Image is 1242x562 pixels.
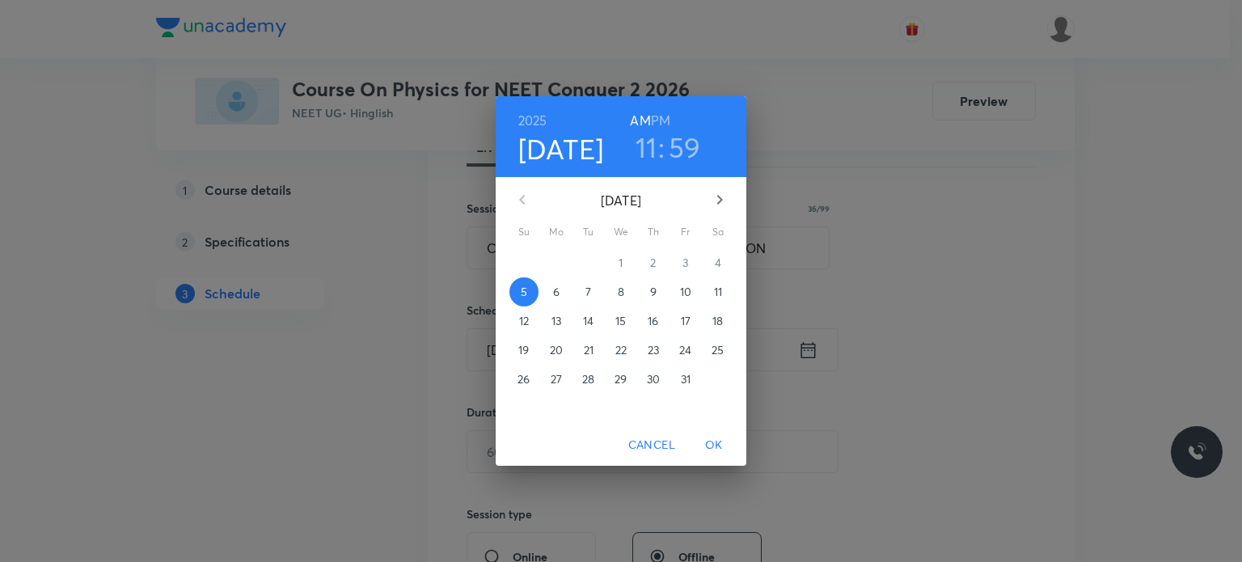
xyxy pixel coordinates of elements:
[671,336,700,365] button: 24
[639,224,668,240] span: Th
[647,371,660,387] p: 30
[622,430,682,460] button: Cancel
[574,365,603,394] button: 28
[639,336,668,365] button: 23
[651,109,670,132] button: PM
[606,224,636,240] span: We
[615,313,626,329] p: 15
[680,284,691,300] p: 10
[553,284,560,300] p: 6
[518,109,547,132] button: 2025
[695,435,733,455] span: OK
[574,336,603,365] button: 21
[542,365,571,394] button: 27
[650,284,657,300] p: 9
[542,277,571,306] button: 6
[574,306,603,336] button: 14
[521,284,527,300] p: 5
[671,306,700,336] button: 17
[615,342,627,358] p: 22
[606,365,636,394] button: 29
[574,277,603,306] button: 7
[606,277,636,306] button: 8
[517,371,530,387] p: 26
[585,284,591,300] p: 7
[542,336,571,365] button: 20
[509,224,539,240] span: Su
[509,306,539,336] button: 12
[703,336,733,365] button: 25
[509,336,539,365] button: 19
[551,313,561,329] p: 13
[628,435,675,455] span: Cancel
[518,342,529,358] p: 19
[583,313,594,329] p: 14
[714,284,722,300] p: 11
[671,365,700,394] button: 31
[703,306,733,336] button: 18
[712,342,724,358] p: 25
[681,371,691,387] p: 31
[550,342,563,358] p: 20
[688,430,740,460] button: OK
[679,342,691,358] p: 24
[658,130,665,164] h3: :
[639,277,668,306] button: 9
[542,191,700,210] p: [DATE]
[542,306,571,336] button: 13
[509,277,539,306] button: 5
[582,371,594,387] p: 28
[703,277,733,306] button: 11
[639,365,668,394] button: 30
[648,313,658,329] p: 16
[518,132,604,166] button: [DATE]
[703,224,733,240] span: Sa
[615,371,627,387] p: 29
[636,130,657,164] button: 11
[669,130,701,164] button: 59
[551,371,562,387] p: 27
[542,224,571,240] span: Mo
[671,224,700,240] span: Fr
[574,224,603,240] span: Tu
[671,277,700,306] button: 10
[639,306,668,336] button: 16
[712,313,723,329] p: 18
[606,306,636,336] button: 15
[509,365,539,394] button: 26
[618,284,624,300] p: 8
[606,336,636,365] button: 22
[630,109,650,132] button: AM
[648,342,659,358] p: 23
[584,342,594,358] p: 21
[519,313,529,329] p: 12
[681,313,691,329] p: 17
